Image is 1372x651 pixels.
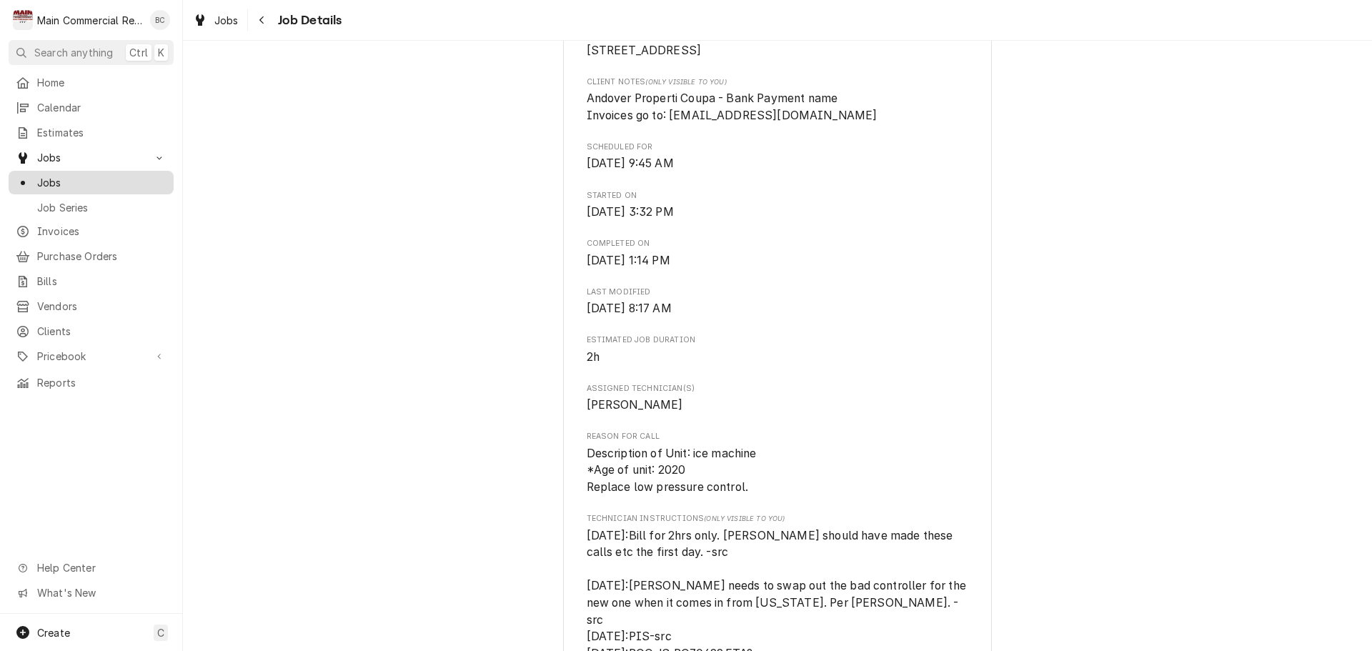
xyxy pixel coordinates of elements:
[587,445,969,496] span: Reason For Call
[37,125,166,140] span: Estimates
[587,44,702,57] span: [STREET_ADDRESS]
[587,349,969,366] span: Estimated Job Duration
[587,513,969,525] span: Technician Instructions
[587,334,969,365] div: Estimated Job Duration
[37,175,166,190] span: Jobs
[9,581,174,605] a: Go to What's New
[587,90,969,124] span: [object Object]
[37,585,165,600] span: What's New
[587,383,969,414] div: Assigned Technician(s)
[587,91,878,122] span: Andover Properti Coupa - Bank Payment name Invoices go to: [EMAIL_ADDRESS][DOMAIN_NAME]
[587,42,969,59] span: Service Location
[587,287,969,317] div: Last Modified
[9,319,174,343] a: Clients
[251,9,274,31] button: Navigate back
[9,71,174,94] a: Home
[587,156,674,170] span: [DATE] 9:45 AM
[13,10,33,30] div: Main Commercial Refrigeration Service's Avatar
[37,324,166,339] span: Clients
[214,13,239,28] span: Jobs
[37,150,145,165] span: Jobs
[9,294,174,318] a: Vendors
[187,9,244,32] a: Jobs
[587,141,969,172] div: Scheduled For
[587,287,969,298] span: Last Modified
[587,397,969,414] span: Assigned Technician(s)
[587,76,969,124] div: [object Object]
[9,96,174,119] a: Calendar
[9,269,174,293] a: Bills
[37,249,166,264] span: Purchase Orders
[37,13,142,28] div: Main Commercial Refrigeration Service
[37,560,165,575] span: Help Center
[9,146,174,169] a: Go to Jobs
[37,299,166,314] span: Vendors
[587,431,969,495] div: Reason For Call
[587,252,969,269] span: Completed On
[9,556,174,580] a: Go to Help Center
[150,10,170,30] div: BC
[587,238,969,269] div: Completed On
[37,100,166,115] span: Calendar
[587,204,969,221] span: Started On
[587,141,969,153] span: Scheduled For
[9,40,174,65] button: Search anythingCtrlK
[587,238,969,249] span: Completed On
[9,344,174,368] a: Go to Pricebook
[37,627,70,639] span: Create
[587,334,969,346] span: Estimated Job Duration
[587,302,672,315] span: [DATE] 8:17 AM
[37,274,166,289] span: Bills
[274,11,342,30] span: Job Details
[587,76,969,88] span: Client Notes
[129,45,148,60] span: Ctrl
[587,190,969,221] div: Started On
[587,190,969,202] span: Started On
[587,431,969,442] span: Reason For Call
[587,254,670,267] span: [DATE] 1:14 PM
[587,447,760,494] span: Description of Unit: ice machine *Age of unit: 2020 Replace low pressure control.
[37,75,166,90] span: Home
[587,398,683,412] span: [PERSON_NAME]
[587,350,600,364] span: 2h
[704,515,785,522] span: (Only Visible to You)
[9,121,174,144] a: Estimates
[587,28,969,59] div: Service Location
[9,244,174,268] a: Purchase Orders
[37,224,166,239] span: Invoices
[9,196,174,219] a: Job Series
[9,219,174,243] a: Invoices
[645,78,726,86] span: (Only Visible to You)
[158,45,164,60] span: K
[157,625,164,640] span: C
[587,205,674,219] span: [DATE] 3:32 PM
[9,171,174,194] a: Jobs
[37,375,166,390] span: Reports
[9,371,174,394] a: Reports
[37,200,166,215] span: Job Series
[34,45,113,60] span: Search anything
[587,300,969,317] span: Last Modified
[587,155,969,172] span: Scheduled For
[150,10,170,30] div: Bookkeeper Main Commercial's Avatar
[37,349,145,364] span: Pricebook
[13,10,33,30] div: M
[587,383,969,394] span: Assigned Technician(s)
